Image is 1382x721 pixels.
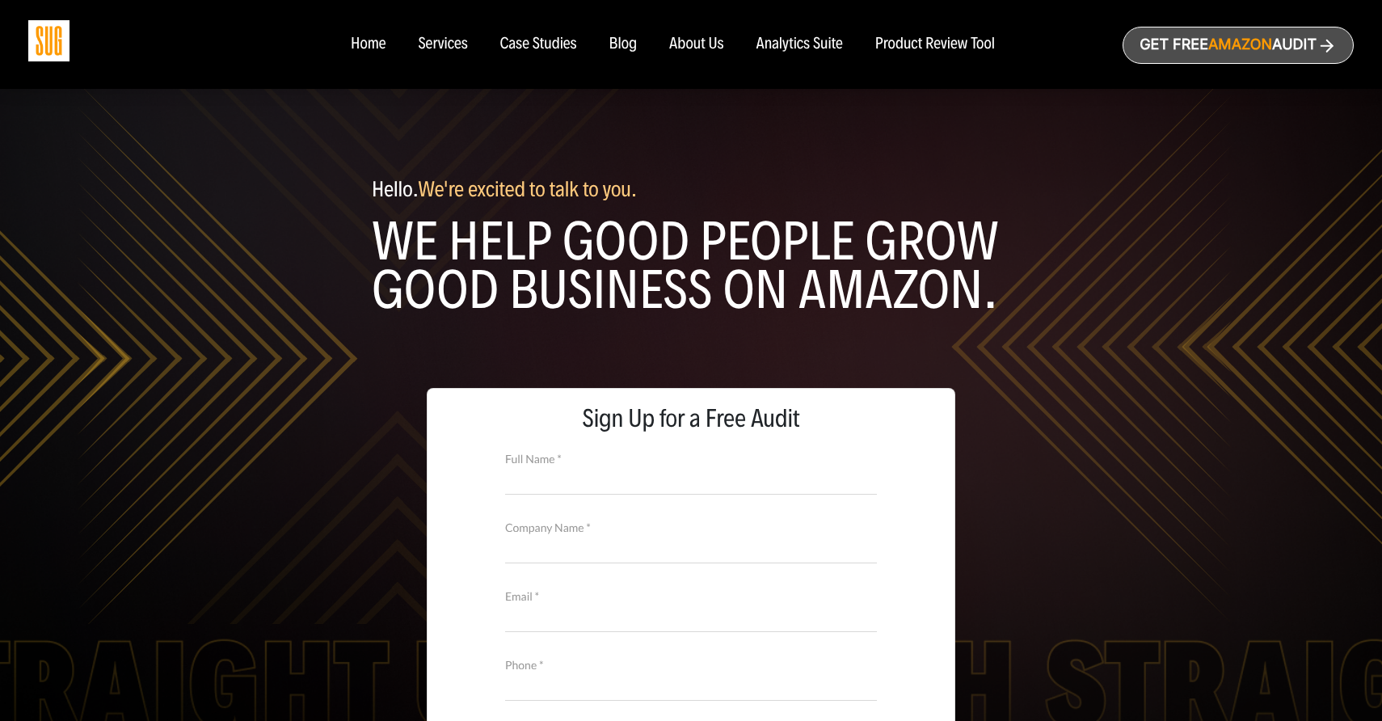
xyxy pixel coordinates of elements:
[505,466,877,495] input: Full Name *
[351,36,386,53] a: Home
[505,519,877,537] label: Company Name *
[1123,27,1354,64] a: Get freeAmazonAudit
[505,603,877,631] input: Email *
[875,36,995,53] a: Product Review Tool
[505,535,877,563] input: Company Name *
[372,217,1010,314] h1: WE help good people grow good business on amazon.
[1208,36,1272,53] span: Amazon
[505,656,877,674] label: Phone *
[444,405,937,432] span: Sign Up for a Free Audit
[609,36,638,53] a: Blog
[28,20,70,61] img: Sug
[505,672,877,700] input: Contact Number *
[418,36,467,53] a: Services
[505,450,877,468] label: Full Name *
[505,588,877,605] label: Email *
[372,178,1010,201] p: Hello.
[756,36,843,53] a: Analytics Suite
[418,176,637,202] span: We're excited to talk to you.
[669,36,724,53] a: About Us
[500,36,577,53] a: Case Studies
